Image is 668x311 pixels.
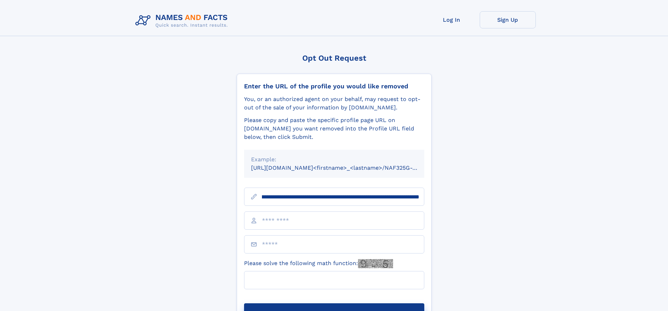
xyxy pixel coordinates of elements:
[244,116,424,141] div: Please copy and paste the specific profile page URL on [DOMAIN_NAME] you want removed into the Pr...
[251,155,417,164] div: Example:
[244,82,424,90] div: Enter the URL of the profile you would like removed
[480,11,536,28] a: Sign Up
[237,54,432,62] div: Opt Out Request
[244,95,424,112] div: You, or an authorized agent on your behalf, may request to opt-out of the sale of your informatio...
[424,11,480,28] a: Log In
[251,164,438,171] small: [URL][DOMAIN_NAME]<firstname>_<lastname>/NAF325G-xxxxxxxx
[133,11,234,30] img: Logo Names and Facts
[244,259,393,268] label: Please solve the following math function:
